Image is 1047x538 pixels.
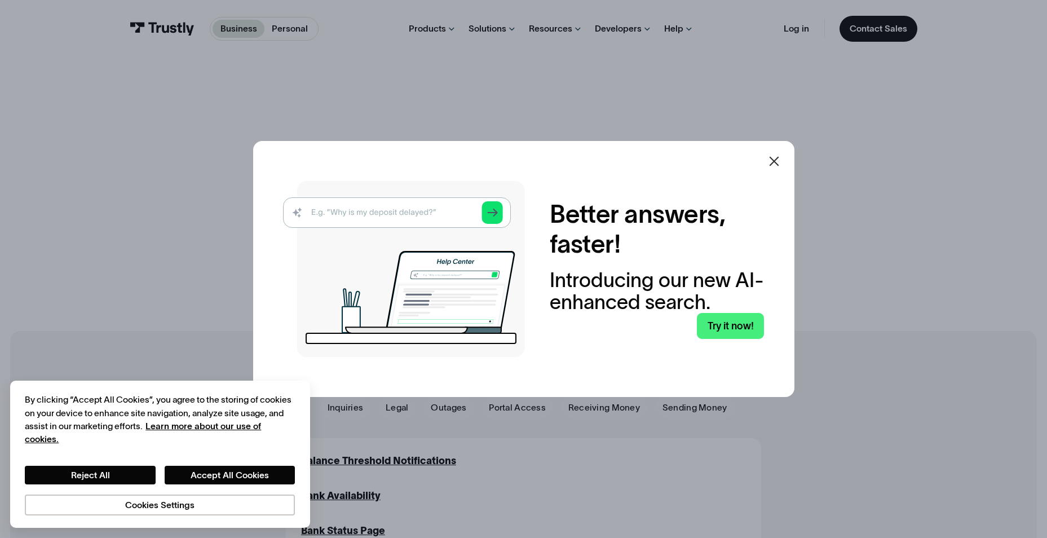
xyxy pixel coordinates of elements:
[10,381,310,528] div: Cookie banner
[550,199,764,259] h2: Better answers, faster!
[25,466,156,484] button: Reject All
[165,466,295,484] button: Accept All Cookies
[550,269,764,313] div: Introducing our new AI-enhanced search.
[697,313,764,339] a: Try it now!
[25,393,295,515] div: Privacy
[25,495,295,515] button: Cookies Settings
[25,393,295,446] div: By clicking “Accept All Cookies”, you agree to the storing of cookies on your device to enhance s...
